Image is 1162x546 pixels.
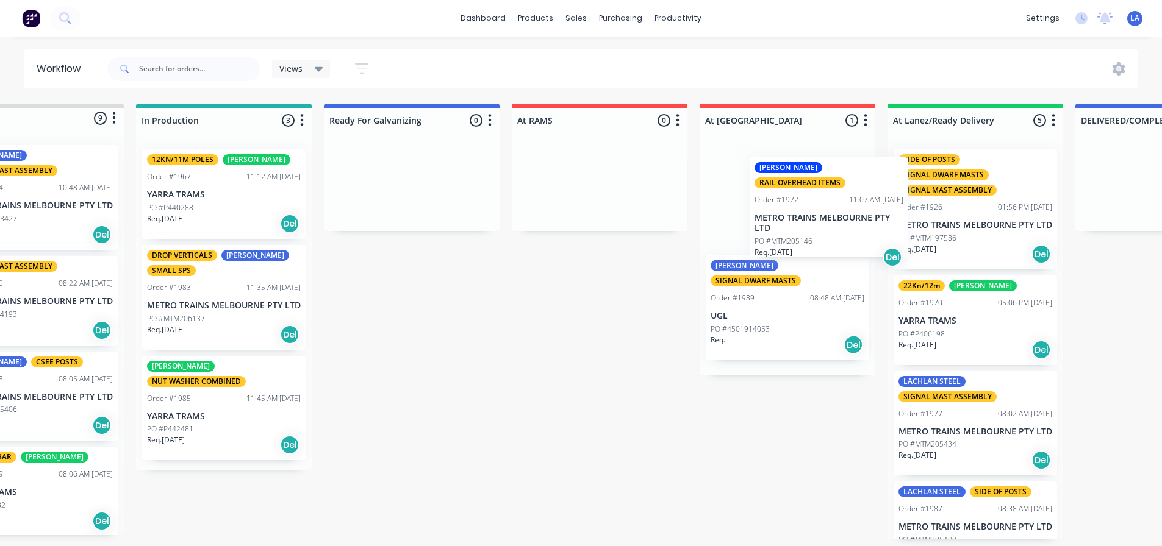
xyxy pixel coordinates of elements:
span: Views [279,62,303,75]
span: 3 [282,114,295,127]
span: 9 [94,112,107,124]
div: products [512,9,559,27]
input: Enter column name… [329,114,450,127]
input: Enter column name… [142,114,262,127]
span: 5 [1033,114,1046,127]
input: Enter column name… [517,114,637,127]
div: Workflow [37,62,87,76]
img: Factory [22,9,40,27]
div: purchasing [593,9,648,27]
a: dashboard [454,9,512,27]
div: settings [1020,9,1066,27]
input: Enter column name… [893,114,1013,127]
input: Enter column name… [705,114,825,127]
span: 0 [658,114,670,127]
span: 0 [470,114,482,127]
input: Search for orders... [139,57,260,81]
span: LA [1130,13,1139,24]
div: productivity [648,9,708,27]
span: 1 [845,114,858,127]
div: sales [559,9,593,27]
